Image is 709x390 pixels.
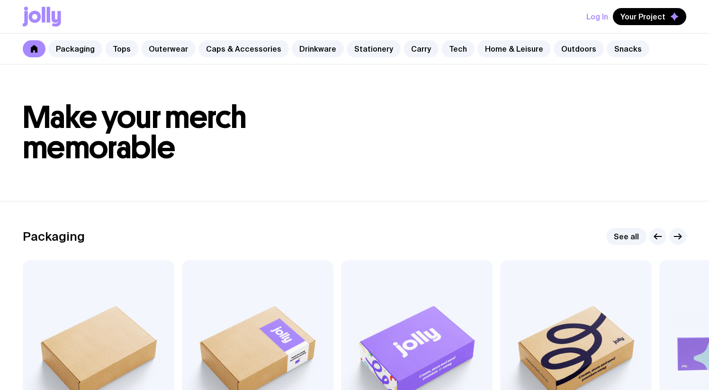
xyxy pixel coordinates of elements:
[586,8,608,25] button: Log In
[141,40,196,57] a: Outerwear
[477,40,551,57] a: Home & Leisure
[620,12,665,21] span: Your Project
[606,228,646,245] a: See all
[23,229,85,244] h2: Packaging
[607,40,649,57] a: Snacks
[613,8,686,25] button: Your Project
[441,40,475,57] a: Tech
[105,40,138,57] a: Tops
[554,40,604,57] a: Outdoors
[48,40,102,57] a: Packaging
[292,40,344,57] a: Drinkware
[23,99,247,166] span: Make your merch memorable
[198,40,289,57] a: Caps & Accessories
[347,40,401,57] a: Stationery
[404,40,439,57] a: Carry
